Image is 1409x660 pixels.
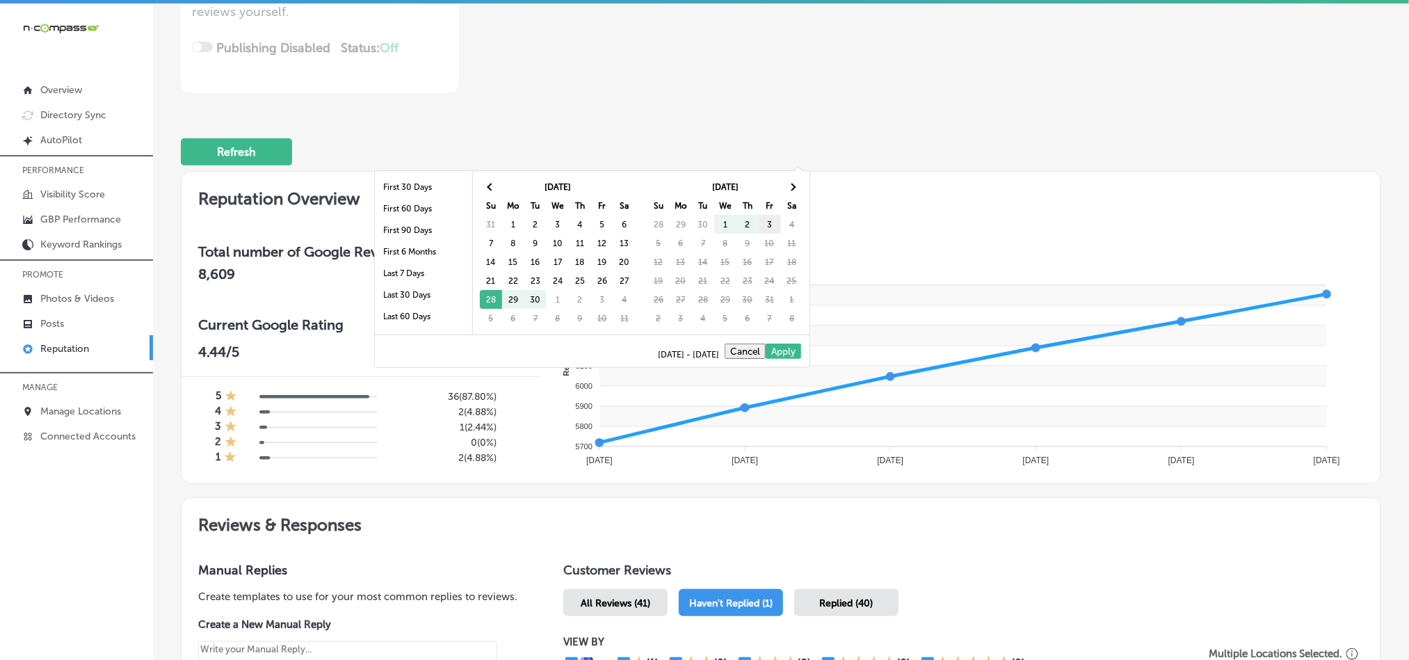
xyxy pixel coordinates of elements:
[225,420,237,435] div: 1 Star
[781,196,803,215] th: Sa
[524,252,547,271] td: 16
[647,271,670,290] td: 19
[40,109,106,121] p: Directory Sync
[670,196,692,215] th: Mo
[1023,456,1049,465] tspan: [DATE]
[670,290,692,309] td: 27
[524,234,547,252] td: 9
[613,271,636,290] td: 27
[647,252,670,271] td: 12
[403,391,497,403] h5: 36 ( 87.80% )
[547,290,569,309] td: 1
[524,215,547,234] td: 2
[820,597,873,609] span: Replied (40)
[759,215,781,234] td: 3
[613,234,636,252] td: 13
[569,309,591,328] td: 9
[647,290,670,309] td: 26
[40,293,114,305] p: Photos & Videos
[736,196,759,215] th: Th
[403,452,497,464] h5: 2 ( 4.88% )
[502,234,524,252] td: 8
[613,196,636,215] th: Sa
[375,284,472,306] li: Last 30 Days
[547,271,569,290] td: 24
[502,196,524,215] th: Mo
[759,290,781,309] td: 31
[714,252,736,271] td: 15
[182,172,1380,220] h2: Reputation Overview
[40,430,136,442] p: Connected Accounts
[569,271,591,290] td: 25
[375,328,472,349] li: Last 90 Days
[613,309,636,328] td: 11
[480,271,502,290] td: 21
[670,234,692,252] td: 6
[547,309,569,328] td: 8
[613,290,636,309] td: 4
[647,215,670,234] td: 28
[714,234,736,252] td: 8
[375,220,472,241] li: First 90 Days
[40,239,122,250] p: Keyword Rankings
[225,405,237,420] div: 1 Star
[692,252,714,271] td: 14
[563,636,1204,648] p: VIEW BY
[502,252,524,271] td: 15
[480,309,502,328] td: 5
[480,252,502,271] td: 14
[563,563,1364,583] h1: Customer Reviews
[581,597,650,609] span: All Reviews (41)
[736,252,759,271] td: 16
[736,234,759,252] td: 9
[781,309,803,328] td: 8
[692,271,714,290] td: 21
[759,252,781,271] td: 17
[781,252,803,271] td: 18
[215,435,221,451] h4: 2
[182,498,1380,546] h2: Reviews & Responses
[692,290,714,309] td: 28
[375,263,472,284] li: Last 7 Days
[736,271,759,290] td: 23
[40,405,121,417] p: Manage Locations
[736,290,759,309] td: 30
[403,437,497,449] h5: 0 ( 0% )
[225,435,237,451] div: 1 Star
[224,451,236,466] div: 1 Star
[781,215,803,234] td: 4
[576,362,593,370] tspan: 6100
[547,252,569,271] td: 17
[375,241,472,263] li: First 6 Months
[569,215,591,234] td: 4
[766,344,801,359] button: Apply
[670,271,692,290] td: 20
[403,406,497,418] h5: 2 ( 4.88% )
[375,198,472,220] li: First 60 Days
[480,215,502,234] td: 31
[576,402,593,410] tspan: 5900
[215,405,221,420] h4: 4
[576,442,593,451] tspan: 5700
[591,271,613,290] td: 26
[714,309,736,328] td: 5
[591,252,613,271] td: 19
[22,22,99,35] img: 660ab0bf-5cc7-4cb8-ba1c-48b5ae0f18e60NCTV_CLogo_TV_Black_-500x88.png
[692,196,714,215] th: Tu
[40,343,89,355] p: Reputation
[714,271,736,290] td: 22
[647,234,670,252] td: 5
[547,215,569,234] td: 3
[759,271,781,290] td: 24
[670,215,692,234] td: 29
[670,252,692,271] td: 13
[591,309,613,328] td: 10
[502,290,524,309] td: 29
[1209,647,1343,660] p: Multiple Locations Selected.
[403,421,497,433] h5: 1 ( 2.44% )
[198,589,519,604] p: Create templates to use for your most common replies to reviews.
[198,563,519,578] h3: Manual Replies
[40,214,121,225] p: GBP Performance
[198,243,406,260] h3: Total number of Google Reviews
[569,196,591,215] th: Th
